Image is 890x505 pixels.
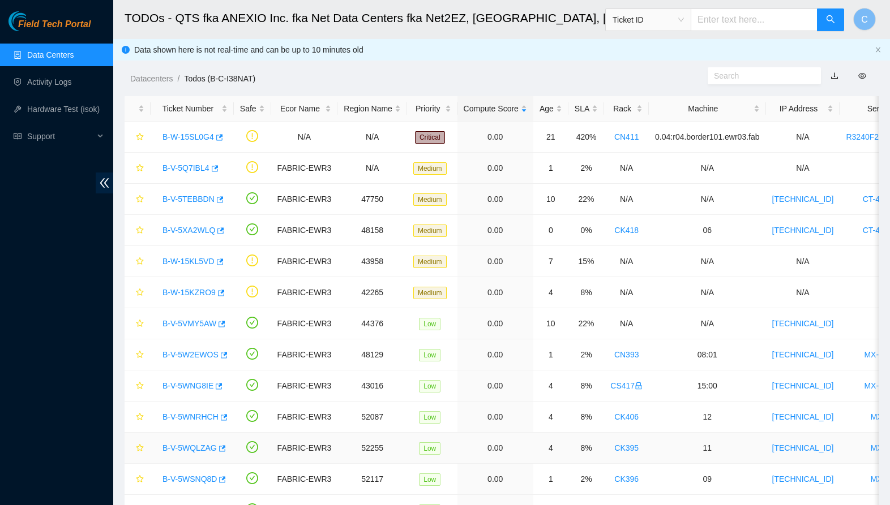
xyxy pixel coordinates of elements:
td: N/A [766,153,840,184]
button: star [131,159,144,177]
button: C [853,8,876,31]
span: Low [419,318,440,330]
td: 12 [649,402,765,433]
a: download [831,71,838,80]
a: CN411 [614,132,639,141]
span: C [861,12,868,27]
a: Datacenters [130,74,173,83]
td: FABRIC-EWR3 [271,308,338,339]
span: check-circle [246,472,258,484]
td: 0.00 [457,277,533,308]
span: Low [419,349,440,361]
input: Search [714,70,806,82]
td: N/A [649,184,765,215]
td: N/A [649,308,765,339]
span: exclamation-circle [246,254,258,266]
td: 21 [533,122,568,153]
span: Medium [413,225,447,237]
button: star [131,377,144,395]
td: 0.00 [457,339,533,370]
td: 1 [533,339,568,370]
span: star [136,382,144,391]
td: N/A [604,308,649,339]
a: CK418 [614,226,639,235]
span: Low [419,473,440,486]
td: 43016 [337,370,407,402]
span: star [136,320,144,329]
a: [TECHNICAL_ID] [772,226,834,235]
button: star [131,283,144,301]
td: N/A [604,277,649,308]
td: 4 [533,402,568,433]
td: N/A [337,122,407,153]
button: star [131,128,144,146]
span: star [136,444,144,453]
a: B-W-15KL5VD [162,257,215,266]
span: Field Tech Portal [18,19,91,30]
td: N/A [604,184,649,215]
a: CK406 [614,412,639,421]
span: check-circle [246,317,258,329]
td: 8% [568,277,604,308]
input: Enter text here... [691,8,818,31]
span: Medium [413,162,447,175]
td: 0% [568,215,604,246]
a: B-W-15KZRO9 [162,288,216,297]
td: 09 [649,464,765,495]
span: star [136,351,144,360]
span: Support [27,125,94,148]
td: 0.00 [457,215,533,246]
span: exclamation-circle [246,161,258,173]
span: Medium [413,287,447,299]
td: 2% [568,339,604,370]
td: N/A [271,122,338,153]
td: 52255 [337,433,407,464]
span: star [136,133,144,142]
a: [TECHNICAL_ID] [772,381,834,390]
span: close [875,46,882,53]
td: FABRIC-EWR3 [271,370,338,402]
span: star [136,475,144,484]
a: CN393 [614,350,639,359]
td: N/A [649,277,765,308]
a: B-V-5WNRHCH [162,412,219,421]
td: 0.00 [457,122,533,153]
td: 47750 [337,184,407,215]
button: star [131,470,144,488]
span: star [136,257,144,266]
span: star [136,288,144,297]
td: FABRIC-EWR3 [271,246,338,277]
td: 0.00 [457,370,533,402]
td: FABRIC-EWR3 [271,153,338,184]
td: 22% [568,308,604,339]
td: 4 [533,277,568,308]
span: star [136,195,144,204]
td: N/A [649,246,765,277]
a: CK396 [614,474,639,484]
img: Akamai Technologies [8,11,57,31]
td: 8% [568,402,604,433]
span: exclamation-circle [246,286,258,297]
td: 0 [533,215,568,246]
td: FABRIC-EWR3 [271,433,338,464]
button: star [131,221,144,239]
td: 10 [533,184,568,215]
span: Medium [413,193,447,206]
span: eye [858,72,866,80]
a: B-V-5W2EWOS [162,350,219,359]
td: FABRIC-EWR3 [271,339,338,370]
a: [TECHNICAL_ID] [772,412,834,421]
td: 52087 [337,402,407,433]
td: 08:01 [649,339,765,370]
span: Low [419,442,440,455]
span: Medium [413,256,447,268]
td: 22% [568,184,604,215]
button: star [131,346,144,364]
td: FABRIC-EWR3 [271,277,338,308]
td: N/A [604,153,649,184]
td: N/A [604,246,649,277]
td: 52117 [337,464,407,495]
span: check-circle [246,379,258,391]
td: 4 [533,370,568,402]
td: 0.00 [457,246,533,277]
